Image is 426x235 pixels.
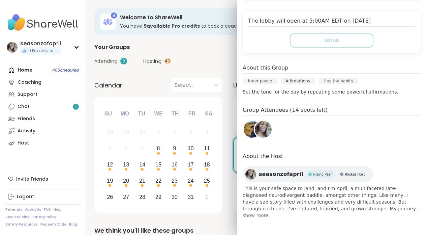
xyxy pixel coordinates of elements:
a: seasonzofaprilseasonzofaprilRising PeerRising PeerRocket HostRocket Host [243,166,373,182]
div: 11 [204,144,210,153]
span: Upcoming [233,81,264,90]
div: 19 [107,176,113,185]
img: ShareWell Nav Logo [5,11,81,34]
div: Sa [201,106,216,121]
div: 15 [155,160,161,169]
a: Host [5,137,81,149]
div: 9 [173,144,176,153]
a: FAQ [44,207,51,212]
div: 6 [125,144,128,153]
div: Healthy habits [318,78,358,84]
h4: Group Attendees (14 spots left) [243,106,421,116]
span: Attending [94,58,118,65]
span: Rocket Host [345,172,365,177]
div: Fr [184,106,199,121]
h3: Welcome to ShareWell [120,14,349,21]
div: Activity [18,128,35,134]
div: 25 [204,176,210,185]
div: We [151,106,166,121]
div: Choose Wednesday, October 22nd, 2025 [151,174,166,188]
div: 9 [111,12,117,19]
div: 40 [164,58,171,64]
div: 5 [109,144,112,153]
div: Friends [18,115,35,122]
div: 14 [139,160,145,169]
div: Mo [117,106,132,121]
div: 0 [120,58,127,64]
div: Not available Monday, September 29th, 2025 [119,125,133,140]
div: Choose Sunday, October 26th, 2025 [103,190,117,204]
a: Safety Resources [5,222,38,227]
a: Referrals [5,207,22,212]
div: 7 [141,144,144,153]
div: Choose Monday, October 13th, 2025 [119,158,133,172]
div: 30 [172,192,178,202]
div: Not available Tuesday, October 7th, 2025 [135,141,150,156]
div: 23 [172,176,178,185]
div: Inner peace [243,78,277,84]
span: 9 Pro credits [28,48,53,54]
div: 13 [123,160,129,169]
div: Not available Friday, October 3rd, 2025 [183,125,198,140]
div: Not available Tuesday, September 30th, 2025 [135,125,150,140]
div: Choose Thursday, October 16th, 2025 [168,158,182,172]
div: 28 [139,192,145,202]
h4: About this Group [243,64,288,72]
a: Host Training [5,215,30,219]
div: Choose Tuesday, October 14th, 2025 [135,158,150,172]
img: seasonzofapril [245,169,256,180]
div: Choose Monday, October 27th, 2025 [119,190,133,204]
h4: The lobby will open at 5:00AM EDT on [DATE] [248,17,415,27]
a: Friends [5,113,81,125]
div: Choose Friday, October 10th, 2025 [183,141,198,156]
b: 9 available Pro credit s [144,23,200,29]
div: Logout [17,193,34,200]
p: Set the tone for the day by repeating some powerful affirmations. [243,88,421,95]
a: seasonzofapril [254,120,273,139]
span: seasonzofapril [259,170,303,178]
img: seasonzofapril [255,121,272,138]
h4: About the Host [243,152,421,162]
div: 2 [173,128,176,137]
span: Enter [324,37,339,44]
div: 28 [107,128,113,137]
div: Choose Saturday, October 18th, 2025 [200,158,214,172]
a: Activity [5,125,81,137]
div: Not available Thursday, October 2nd, 2025 [168,125,182,140]
div: 21 [139,176,145,185]
a: Logout [5,191,81,203]
div: 27 [123,192,129,202]
div: 12 [107,160,113,169]
div: 17 [188,160,194,169]
a: About Us [25,207,41,212]
a: Safety Policy [32,215,56,219]
div: Not available Saturday, October 4th, 2025 [200,125,214,140]
div: 24 [188,176,194,185]
div: month 2025-10 [102,124,215,205]
div: Chat [18,103,30,110]
a: Redeem Code [40,222,66,227]
img: Rising Peer [308,173,312,176]
span: show more [243,212,421,219]
div: 22 [155,176,161,185]
div: Affirmations [280,78,315,84]
div: Choose Thursday, October 30th, 2025 [168,190,182,204]
div: 8 [157,144,160,153]
div: Choose Saturday, October 11th, 2025 [200,141,214,156]
a: CharityRoss [243,120,262,139]
div: 26 [107,192,113,202]
div: Choose Friday, October 24th, 2025 [183,174,198,188]
a: Help [54,207,62,212]
div: Choose Saturday, November 1st, 2025 [200,190,214,204]
button: Enter [290,33,373,48]
div: 20 [123,176,129,185]
div: 16 [172,160,178,169]
div: Not available Sunday, October 5th, 2025 [103,141,117,156]
div: Choose Wednesday, October 15th, 2025 [151,158,166,172]
div: 30 [139,128,145,137]
span: Hosting [143,58,161,65]
div: 4 [205,128,208,137]
span: Your Groups [94,43,130,51]
img: Rocket Host [340,173,343,176]
div: 29 [155,192,161,202]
